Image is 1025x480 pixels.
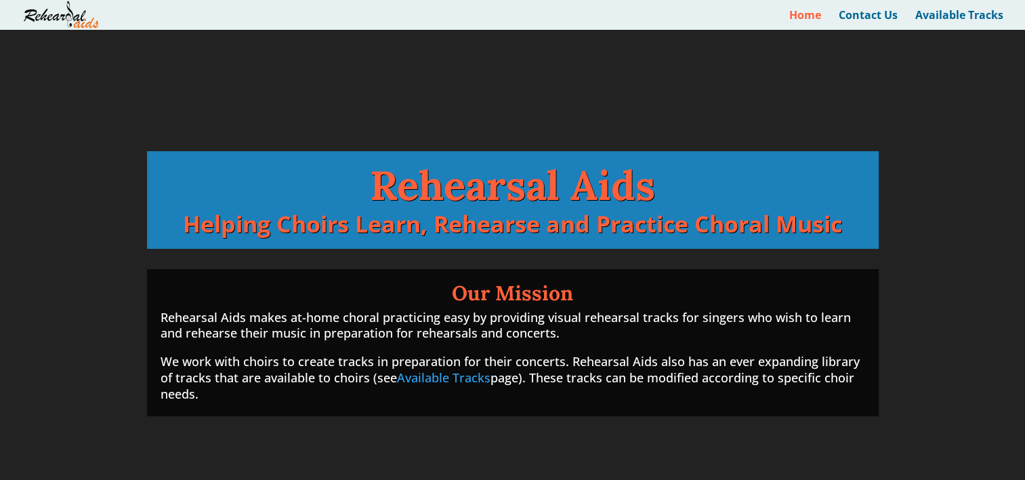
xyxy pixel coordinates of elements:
strong: Our Mission [452,280,573,306]
p: Helping Choirs Learn, Rehearse and Practice Choral Music [161,212,865,235]
a: Available Tracks [915,10,1003,30]
a: Contact Us [839,10,898,30]
h1: Rehearsal Aids [161,165,865,212]
a: Home [789,10,821,30]
p: Rehearsal Aids makes at-home choral practicing easy by providing visual rehearsal tracks for sing... [161,310,865,355]
p: We work with choirs to create tracks in preparation for their concerts. Rehearsal Aids also has a... [161,354,865,402]
a: Available Tracks [397,369,490,386]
